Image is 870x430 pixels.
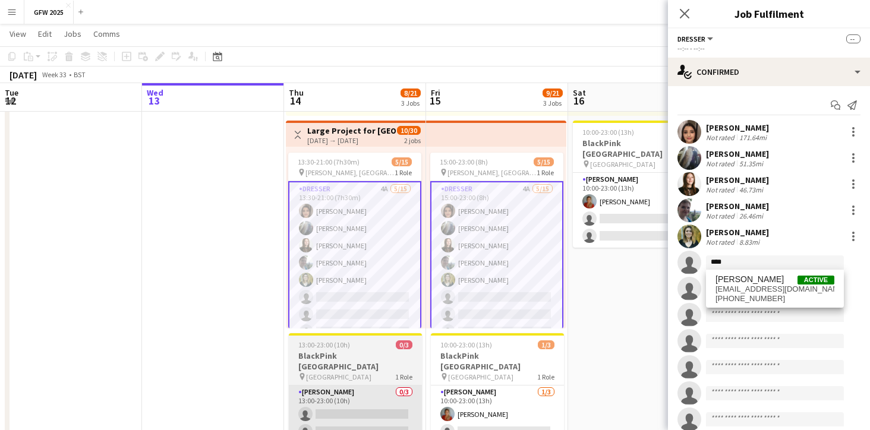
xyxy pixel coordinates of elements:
app-job-card: 15:00-23:00 (8h)5/15 [PERSON_NAME], [GEOGRAPHIC_DATA]1 RoleDresser4A5/1515:00-23:00 (8h)[PERSON_N... [430,153,563,328]
span: [GEOGRAPHIC_DATA] [306,372,371,381]
div: 46.73mi [737,185,765,194]
span: 5/15 [392,157,412,166]
span: Week 33 [39,70,69,79]
span: -- [846,34,860,43]
span: Edit [38,29,52,39]
div: 171.64mi [737,133,769,142]
span: 1/3 [538,340,554,349]
div: --:-- - --:-- [677,44,860,53]
span: 13:00-23:00 (10h) [298,340,350,349]
button: GFW 2025 [24,1,74,24]
div: [DATE] [10,69,37,81]
div: [PERSON_NAME] [706,175,769,185]
span: Dresser [677,34,705,43]
div: Not rated [706,133,737,142]
div: Not rated [706,185,737,194]
h3: BlackPink [GEOGRAPHIC_DATA] [431,350,564,372]
a: Jobs [59,26,86,42]
span: [PERSON_NAME], [GEOGRAPHIC_DATA] [305,168,395,177]
span: 16 [571,94,586,107]
span: [PERSON_NAME], [GEOGRAPHIC_DATA] [447,168,537,177]
div: Not rated [706,159,737,168]
span: 1 Role [395,168,412,177]
span: 10:00-23:00 (13h) [440,340,492,349]
a: Edit [33,26,56,42]
span: 14 [287,94,304,107]
app-job-card: 13:30-21:00 (7h30m)5/15 [PERSON_NAME], [GEOGRAPHIC_DATA]1 RoleDresser4A5/1513:30-21:00 (7h30m)[PE... [288,153,421,328]
div: Not rated [706,238,737,246]
span: 5/15 [534,157,554,166]
span: [GEOGRAPHIC_DATA] [448,372,513,381]
span: 1 Role [537,372,554,381]
button: Dresser [677,34,715,43]
div: 2 jobs [404,135,421,145]
span: Comms [93,29,120,39]
span: Eugenia Fiusco [715,274,784,284]
div: Confirmed [668,58,870,86]
span: [GEOGRAPHIC_DATA] [590,160,655,169]
span: 15 [429,94,440,107]
span: Sat [573,87,586,98]
div: 3 Jobs [401,99,420,107]
div: 8.83mi [737,238,762,246]
h3: BlackPink [GEOGRAPHIC_DATA] [289,350,422,372]
span: 13:30-21:00 (7h30m) [298,157,360,166]
a: View [5,26,31,42]
span: View [10,29,26,39]
span: 0/3 [396,340,412,349]
div: [PERSON_NAME] [706,201,769,211]
h3: Large Project for [GEOGRAPHIC_DATA], [PERSON_NAME], [GEOGRAPHIC_DATA] [307,125,396,136]
div: [PERSON_NAME] [706,122,769,133]
span: 1 Role [537,168,554,177]
span: 10/30 [397,126,421,135]
span: 1 Role [395,372,412,381]
span: Active [798,276,834,284]
span: 15:00-23:00 (8h) [440,157,488,166]
div: Not rated [706,211,737,220]
div: 26.46mi [737,211,765,220]
app-job-card: 10:00-23:00 (13h)1/3BlackPink [GEOGRAPHIC_DATA] [GEOGRAPHIC_DATA]1 Role[PERSON_NAME]1A1/310:00-23... [573,121,706,248]
span: 13 [145,94,163,107]
span: Thu [289,87,304,98]
span: Jobs [64,29,81,39]
div: 3 Jobs [543,99,562,107]
div: [PERSON_NAME] [706,227,769,238]
div: 51.35mi [737,159,765,168]
span: Wed [147,87,163,98]
h3: BlackPink [GEOGRAPHIC_DATA] [573,138,706,159]
span: Fri [431,87,440,98]
span: 12 [3,94,18,107]
span: 8/21 [401,88,421,97]
span: 9/21 [543,88,563,97]
h3: Job Fulfilment [668,6,870,21]
div: [DATE] → [DATE] [307,136,396,145]
span: eugeniafiusco@libero.it [715,284,834,294]
app-card-role: [PERSON_NAME]1A1/310:00-23:00 (13h)[PERSON_NAME] [573,173,706,248]
span: +447979995529 [715,294,834,303]
div: BST [74,70,86,79]
a: Comms [89,26,125,42]
span: Tue [5,87,18,98]
span: 10:00-23:00 (13h) [582,128,634,137]
div: [PERSON_NAME] [706,148,769,159]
